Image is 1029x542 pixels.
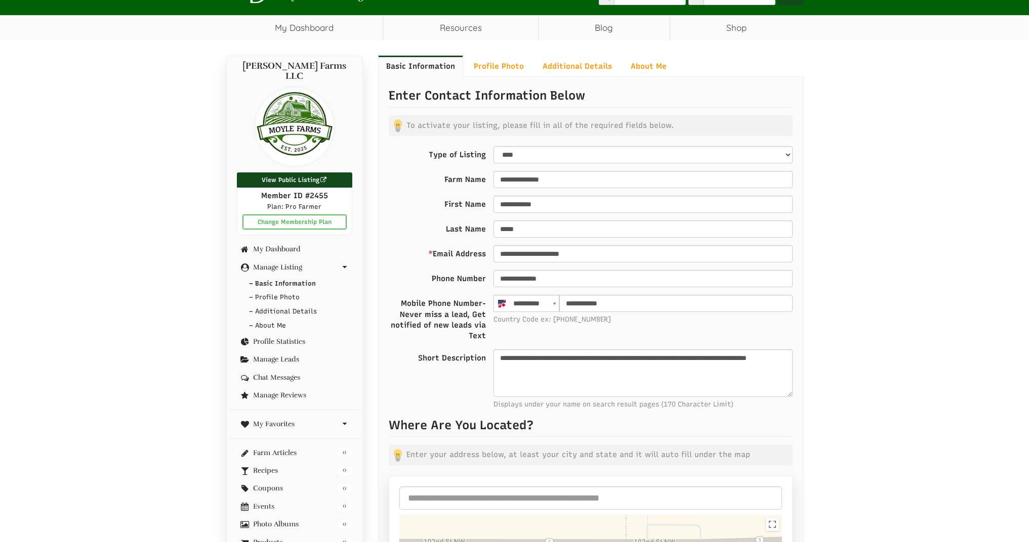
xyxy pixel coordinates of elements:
label: First Name [444,196,486,210]
label: Type of Listing [429,146,486,160]
a: My Dashboard [226,15,383,40]
a: Profile Photo [466,56,532,77]
a: Blog [539,15,670,40]
a: Profile Statistics [237,338,352,345]
p: To activate your listing, please fill in all of the required fields below. [389,115,793,136]
label: Short Description [418,349,486,364]
a: Basic Information [378,56,463,77]
label: Phone Number [432,270,486,284]
label: Email Address [428,245,486,259]
a: – Basic Information [229,277,360,291]
a: 0 Photo Albums [237,520,352,528]
span: Member ID #2455 [261,191,328,200]
a: Chat Messages [237,374,352,381]
a: 0 Recipes [237,467,352,474]
label: Mobile Phone Number- Never miss a lead, Get notified of new leads via Text [389,295,486,342]
p: Enter your address below, at least your city and state and it will auto fill under the map [389,444,793,465]
label: Farm Name [444,171,486,185]
span: Displays under your name on search result pages (170 Character Limit) [493,399,793,409]
a: Resources [383,15,538,40]
a: About Me [623,56,675,77]
a: My Favorites [237,420,352,428]
a: Manage Listing [237,263,352,271]
p: Enter Contact Information Below [389,87,793,107]
a: Manage Leads [237,355,352,363]
span: 0 [337,466,352,475]
a: 0 Farm Articles [237,449,352,457]
button: Toggle fullscreen view [766,518,779,531]
span: 0 [337,520,352,529]
p: Where Are You Located? [389,417,793,437]
a: – Profile Photo [229,290,360,305]
label: Last Name [446,220,486,235]
a: – About Me [229,319,360,333]
a: 0 Events [237,503,352,510]
a: Shop [670,15,803,40]
a: Additional Details [534,56,620,77]
a: Manage Reviews [237,391,352,399]
a: 0 Coupons [237,484,352,492]
span: 0 [337,502,352,511]
span: Country Code ex: [PHONE_NUMBER] [493,314,793,324]
a: – Additional Details [229,304,360,319]
a: View Public Listing [237,172,352,188]
span: Plan: Pro Farmer [267,203,321,210]
a: My Dashboard [237,245,352,253]
span: 0 [337,484,352,493]
h4: [PERSON_NAME] Farms LLC [237,61,352,81]
span: 0 [337,448,352,458]
a: Change Membership Plan [242,214,347,230]
img: pimage 2455 179 photo [254,86,335,167]
select: member_contact_details_320-element-8-1 [493,146,793,163]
